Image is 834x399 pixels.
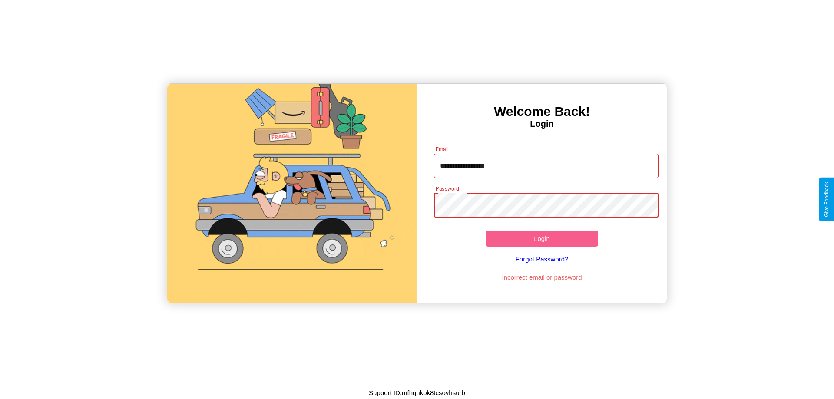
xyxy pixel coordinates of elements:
[430,271,655,283] p: Incorrect email or password
[486,231,598,247] button: Login
[369,387,465,399] p: Support ID: mfhqnkok8tcsoyhsurb
[167,84,417,303] img: gif
[824,182,830,217] div: Give Feedback
[417,104,667,119] h3: Welcome Back!
[417,119,667,129] h4: Login
[436,145,449,153] label: Email
[430,247,655,271] a: Forgot Password?
[436,185,459,192] label: Password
